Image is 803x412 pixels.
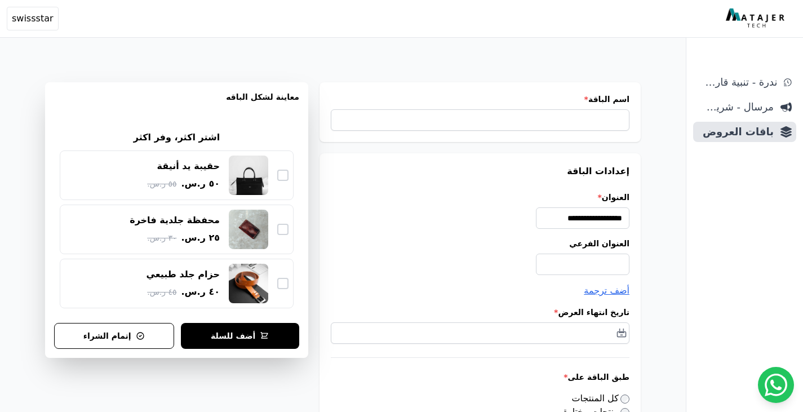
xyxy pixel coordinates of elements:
label: العنوان الفرعي [331,238,629,249]
label: كل المنتجات [572,393,630,404]
span: swissstar [12,12,54,25]
button: swissstar [7,7,59,30]
span: ٤٥ ر.س. [147,286,176,298]
div: حزام جلد طبيعي [147,268,220,281]
span: ندرة - تنبية قارب علي النفاذ [698,74,777,90]
span: باقات العروض [698,124,774,140]
label: تاريخ انتهاء العرض [331,307,629,318]
label: اسم الباقة [331,94,629,105]
span: أضف ترجمة [584,285,629,296]
label: طبق الباقة على [331,371,629,383]
span: ٥٥ ر.س. [147,178,176,190]
button: إتمام الشراء [54,323,174,349]
img: حقيبة يد أنيقة [229,156,268,195]
img: حزام جلد طبيعي [229,264,268,303]
span: مرسال - شريط دعاية [698,99,774,115]
button: أضف للسلة [181,323,300,349]
span: ٥٠ ر.س. [181,177,220,191]
input: كل المنتجات [620,395,629,404]
h2: اشتر اكثر، وفر اكثر [134,131,220,144]
img: MatajerTech Logo [726,8,787,29]
span: ٤٠ ر.س. [181,285,220,299]
label: العنوان [331,192,629,203]
div: محفظة جلدية فاخرة [130,214,220,227]
h3: إعدادات الباقة [331,165,629,178]
span: ٢٥ ر.س. [181,231,220,245]
img: محفظة جلدية فاخرة [229,210,268,249]
span: ٣٠ ر.س. [147,232,176,244]
div: حقيبة يد أنيقة [157,160,220,172]
h3: معاينة لشكل الباقه [54,91,299,116]
button: أضف ترجمة [584,284,629,298]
